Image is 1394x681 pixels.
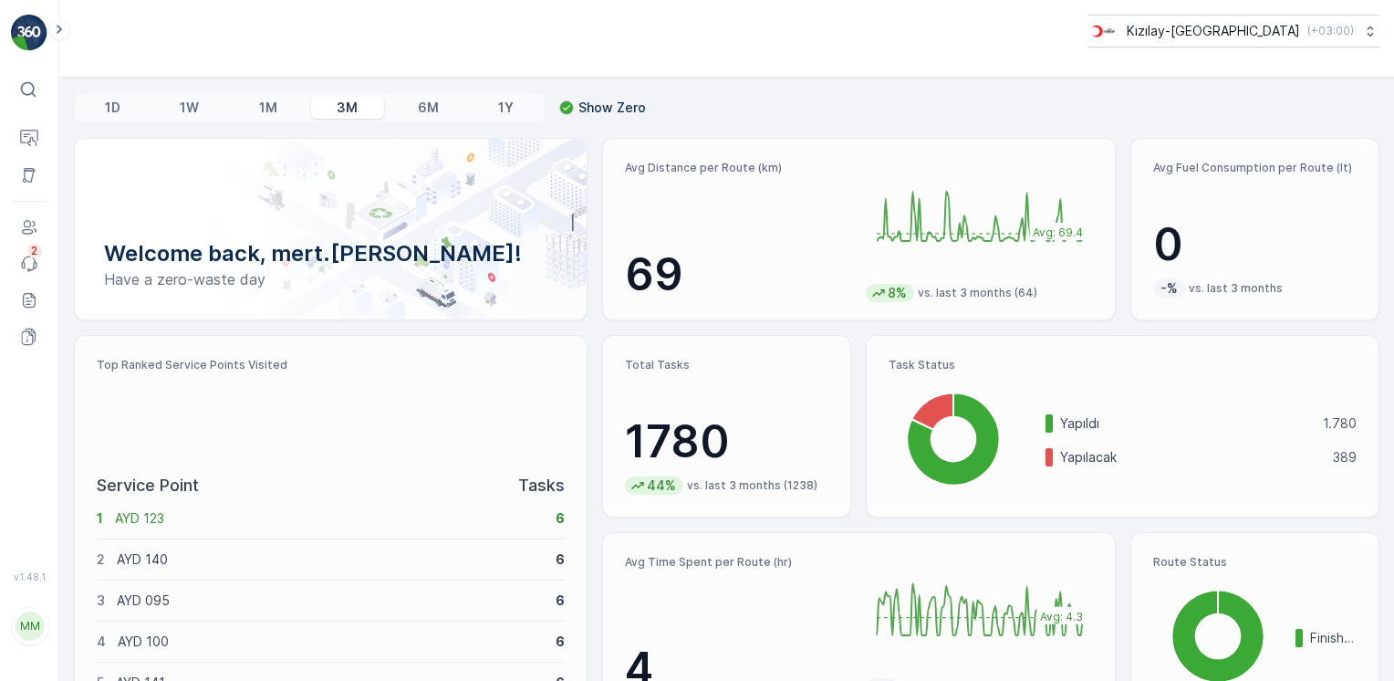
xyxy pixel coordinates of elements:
a: 2 [11,246,47,282]
p: AYD 095 [117,592,544,610]
p: Finished [1310,629,1357,647]
p: Have a zero-waste day [104,268,557,290]
p: Top Ranked Service Points Visited [97,358,565,372]
p: AYD 140 [117,550,544,569]
p: Total Tasks [625,358,828,372]
p: AYD 100 [118,633,544,651]
p: Route Status [1153,555,1357,570]
p: 1780 [625,414,828,469]
p: vs. last 3 months (1238) [687,478,817,493]
span: v 1.48.1 [11,571,47,582]
p: 69 [625,247,851,302]
button: Kızılay-[GEOGRAPHIC_DATA](+03:00) [1087,15,1379,47]
p: Welcome back, mert.[PERSON_NAME]! [104,239,557,268]
p: 4 [97,633,106,651]
p: Yapılacak [1060,448,1321,466]
p: 6M [418,99,439,117]
p: Avg Fuel Consumption per Route (lt) [1153,161,1357,175]
p: 1.780 [1323,414,1357,433]
p: 6 [556,633,565,651]
p: vs. last 3 months (64) [918,286,1037,300]
p: Service Point [97,473,199,498]
p: 6 [556,550,565,569]
p: Task Status [889,358,1357,372]
p: 8% [886,284,909,302]
p: 44% [645,477,678,495]
p: -% [1159,279,1180,298]
p: 3 [97,592,105,610]
p: 1W [180,99,199,117]
div: MM [16,612,45,641]
p: ( +03:00 ) [1307,24,1354,38]
img: logo [11,15,47,51]
p: Avg Time Spent per Route (hr) [625,555,851,570]
p: 2 [31,244,38,258]
p: 1Y [498,99,514,117]
p: AYD 123 [115,509,544,528]
p: 6 [556,509,565,528]
p: 389 [1333,448,1357,466]
p: 1M [259,99,277,117]
p: 0 [1153,217,1357,272]
p: Show Zero [578,99,646,117]
p: vs. last 3 months [1189,281,1283,296]
p: 1D [105,99,120,117]
p: 1 [97,509,103,528]
p: Yapıldı [1060,414,1311,433]
p: 3M [337,99,358,117]
p: Tasks [518,473,565,498]
button: MM [11,586,47,666]
img: k%C4%B1z%C4%B1lay_D5CCths.png [1087,21,1119,41]
p: Avg Distance per Route (km) [625,161,851,175]
p: Kızılay-[GEOGRAPHIC_DATA] [1127,22,1300,40]
p: 6 [556,592,565,610]
p: 2 [97,550,105,569]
